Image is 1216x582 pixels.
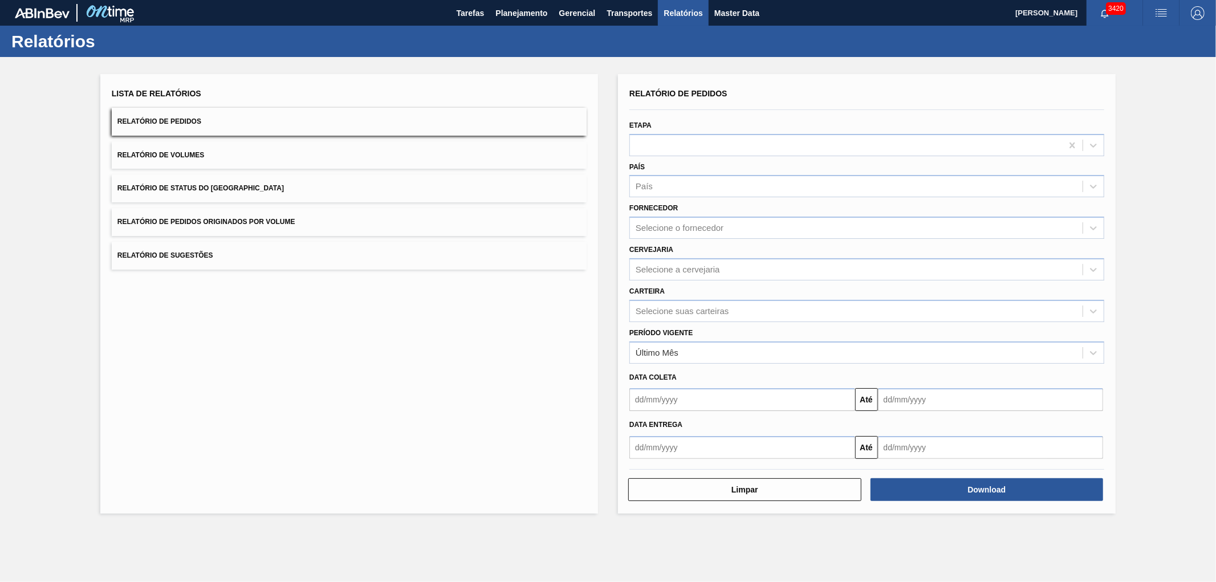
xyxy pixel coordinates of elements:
div: Selecione o fornecedor [636,223,723,233]
span: Relatório de Pedidos [629,89,727,98]
span: Relatório de Volumes [117,151,204,159]
div: Último Mês [636,348,678,357]
span: Relatório de Pedidos Originados por Volume [117,218,295,226]
button: Relatório de Pedidos [112,108,587,136]
span: 3420 [1106,2,1126,15]
span: Transportes [607,6,652,20]
span: Data entrega [629,421,682,429]
label: Período Vigente [629,329,693,337]
button: Até [855,436,878,459]
h1: Relatórios [11,35,214,48]
div: País [636,182,653,192]
button: Até [855,388,878,411]
button: Relatório de Pedidos Originados por Volume [112,208,587,236]
img: TNhmsLtSVTkK8tSr43FrP2fwEKptu5GPRR3wAAAABJRU5ErkJggg== [15,8,70,18]
input: dd/mm/yyyy [878,388,1104,411]
img: Logout [1191,6,1205,20]
span: Gerencial [559,6,596,20]
span: Lista de Relatórios [112,89,201,98]
button: Notificações [1087,5,1123,21]
input: dd/mm/yyyy [629,436,855,459]
div: Selecione a cervejaria [636,264,720,274]
label: Fornecedor [629,204,678,212]
label: Carteira [629,287,665,295]
span: Relatório de Status do [GEOGRAPHIC_DATA] [117,184,284,192]
button: Relatório de Sugestões [112,242,587,270]
button: Limpar [628,478,861,501]
span: Data coleta [629,373,677,381]
span: Master Data [714,6,759,20]
div: Selecione suas carteiras [636,306,729,316]
span: Planejamento [495,6,547,20]
input: dd/mm/yyyy [629,388,855,411]
input: dd/mm/yyyy [878,436,1104,459]
img: userActions [1154,6,1168,20]
button: Relatório de Status do [GEOGRAPHIC_DATA] [112,174,587,202]
label: Cervejaria [629,246,673,254]
span: Relatório de Pedidos [117,117,201,125]
span: Tarefas [457,6,485,20]
label: País [629,163,645,171]
button: Relatório de Volumes [112,141,587,169]
span: Relatórios [664,6,702,20]
label: Etapa [629,121,652,129]
span: Relatório de Sugestões [117,251,213,259]
button: Download [871,478,1104,501]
